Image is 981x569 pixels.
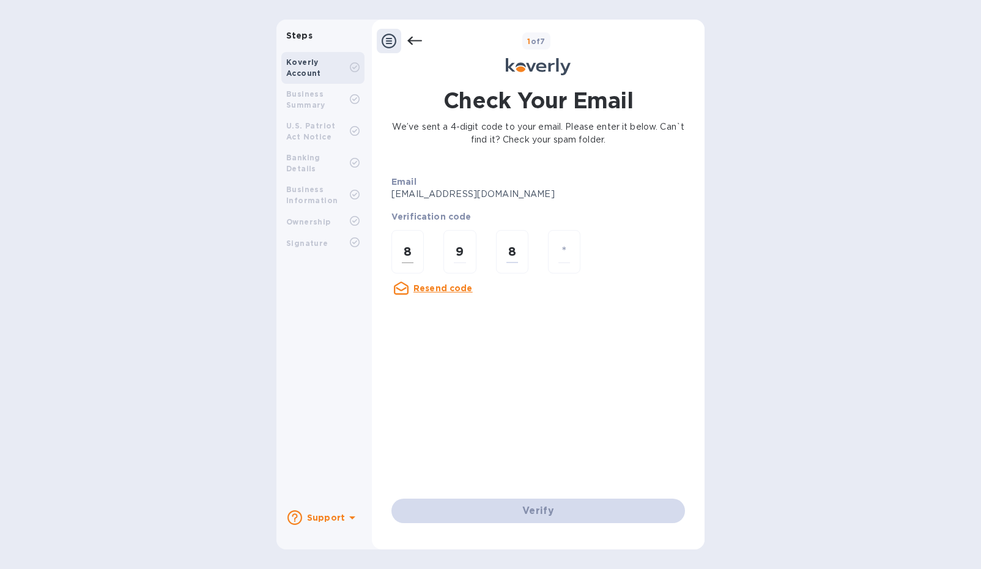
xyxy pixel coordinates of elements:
[443,85,633,116] h1: Check Your Email
[391,210,685,223] p: Verification code
[307,513,345,523] b: Support
[286,121,336,141] b: U.S. Patriot Act Notice
[286,185,338,205] b: Business Information
[286,31,313,40] b: Steps
[286,217,331,226] b: Ownership
[286,239,328,248] b: Signature
[286,89,325,110] b: Business Summary
[527,37,546,46] b: of 7
[391,121,685,146] p: We’ve sent a 4-digit code to your email. Please enter it below. Can`t find it? Check your spam fo...
[286,153,320,173] b: Banking Details
[391,177,416,187] b: Email
[413,283,473,293] u: Resend code
[527,37,530,46] span: 1
[391,188,579,201] p: [EMAIL_ADDRESS][DOMAIN_NAME]
[286,58,321,78] b: Koverly Account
